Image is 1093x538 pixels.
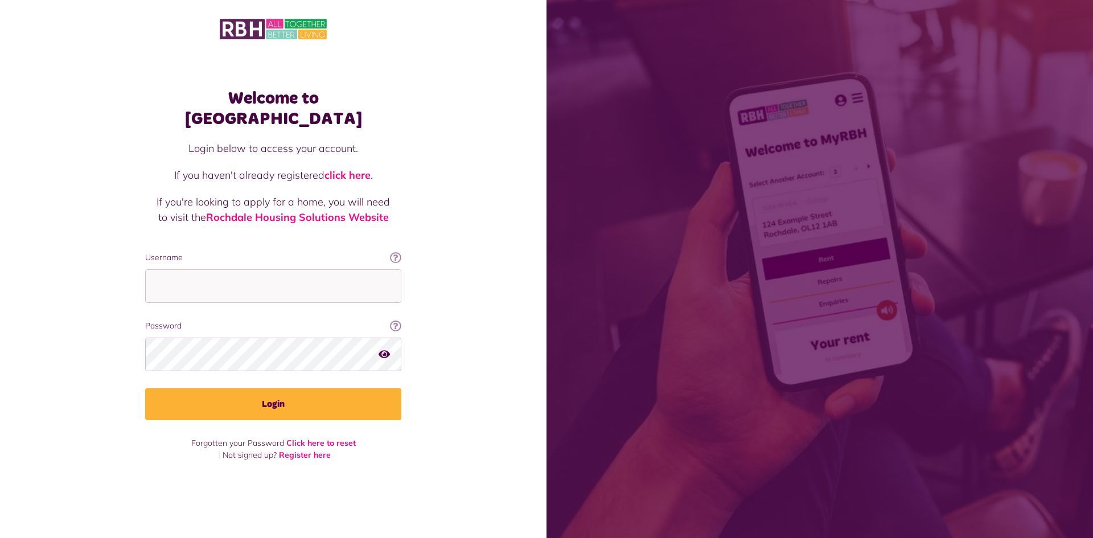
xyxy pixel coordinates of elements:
[145,252,401,264] label: Username
[145,88,401,129] h1: Welcome to [GEOGRAPHIC_DATA]
[286,438,356,448] a: Click here to reset
[157,141,390,156] p: Login below to access your account.
[220,17,327,41] img: MyRBH
[145,320,401,332] label: Password
[157,167,390,183] p: If you haven't already registered .
[191,438,284,448] span: Forgotten your Password
[324,169,371,182] a: click here
[157,194,390,225] p: If you're looking to apply for a home, you will need to visit the
[145,388,401,420] button: Login
[223,450,277,460] span: Not signed up?
[279,450,331,460] a: Register here
[206,211,389,224] a: Rochdale Housing Solutions Website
